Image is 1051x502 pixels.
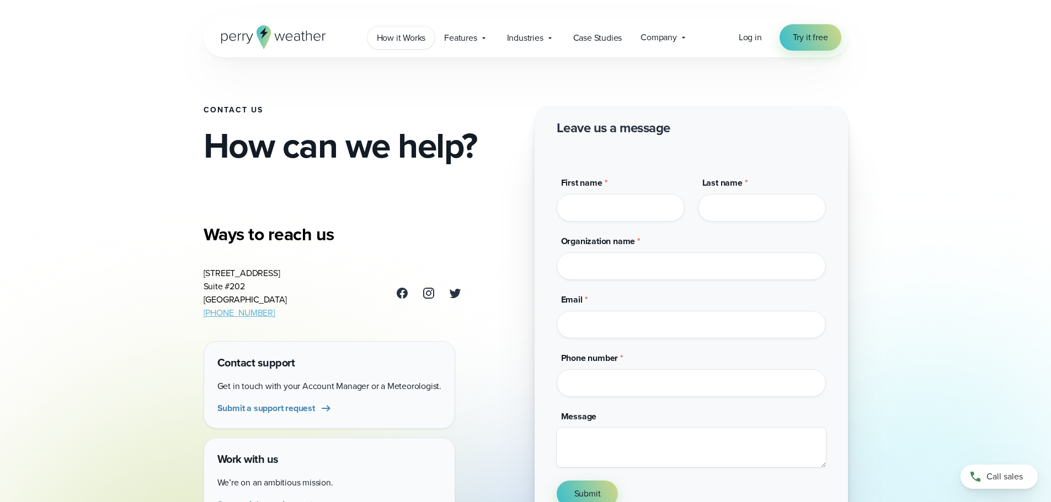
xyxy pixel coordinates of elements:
[444,31,477,45] span: Features
[561,352,618,364] span: Phone number
[204,106,517,115] h1: Contact Us
[564,26,632,49] a: Case Studies
[573,31,622,45] span: Case Studies
[217,402,315,415] span: Submit a support request
[561,176,602,189] span: First name
[986,470,1023,483] span: Call sales
[793,31,828,44] span: Try it free
[780,24,841,51] a: Try it free
[217,476,441,489] p: We’re on an ambitious mission.
[561,293,583,306] span: Email
[557,119,670,137] h2: Leave us a message
[217,355,441,371] h4: Contact support
[367,26,435,49] a: How it Works
[641,31,677,44] span: Company
[217,451,441,467] h4: Work with us
[739,31,762,44] a: Log in
[204,223,462,245] h3: Ways to reach us
[702,176,743,189] span: Last name
[507,31,543,45] span: Industries
[204,306,275,319] a: [PHONE_NUMBER]
[217,402,333,415] a: Submit a support request
[377,31,426,45] span: How it Works
[961,465,1038,489] a: Call sales
[217,380,441,393] p: Get in touch with your Account Manager or a Meteorologist.
[574,487,601,500] span: Submit
[204,267,287,320] address: [STREET_ADDRESS] Suite #202 [GEOGRAPHIC_DATA]
[204,128,517,163] h2: How can we help?
[561,235,636,247] span: Organization name
[561,410,597,423] span: Message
